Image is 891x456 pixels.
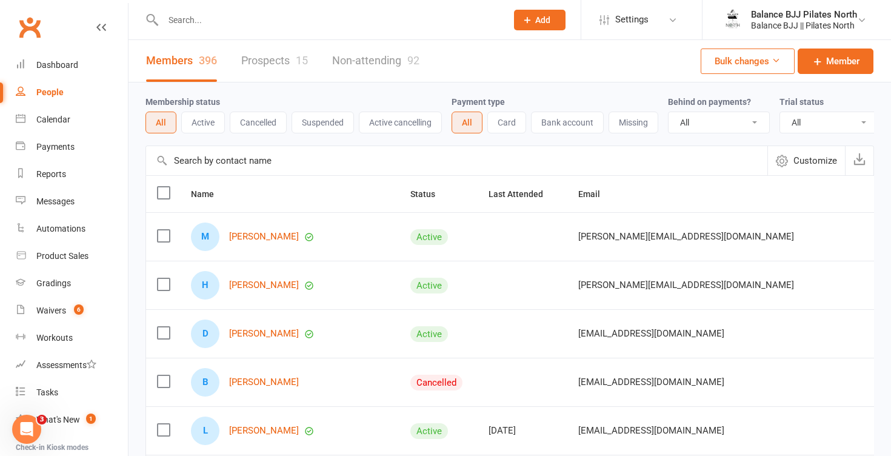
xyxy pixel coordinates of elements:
[16,406,128,434] a: What's New1
[16,270,128,297] a: Gradings
[578,322,724,345] span: [EMAIL_ADDRESS][DOMAIN_NAME]
[751,20,857,31] div: Balance BJJ || Pilates North
[36,169,66,179] div: Reports
[489,187,556,201] button: Last Attended
[410,189,449,199] span: Status
[489,189,556,199] span: Last Attended
[36,87,64,97] div: People
[531,112,604,133] button: Bank account
[36,115,70,124] div: Calendar
[229,329,299,339] a: [PERSON_NAME]
[452,112,482,133] button: All
[16,133,128,161] a: Payments
[36,306,66,315] div: Waivers
[230,112,287,133] button: Cancelled
[292,112,354,133] button: Suspended
[751,9,857,20] div: Balance BJJ Pilates North
[410,326,448,342] div: Active
[578,370,724,394] span: [EMAIL_ADDRESS][DOMAIN_NAME]
[181,112,225,133] button: Active
[826,54,859,69] span: Member
[36,251,88,261] div: Product Sales
[793,153,837,168] span: Customize
[12,415,41,444] iframe: Intercom live chat
[36,278,71,288] div: Gradings
[514,10,566,30] button: Add
[146,40,217,82] a: Members396
[407,54,419,67] div: 92
[229,232,299,242] a: [PERSON_NAME]
[191,320,219,348] div: Daisie
[410,187,449,201] button: Status
[767,146,845,175] button: Customize
[191,187,227,201] button: Name
[16,215,128,243] a: Automations
[16,52,128,79] a: Dashboard
[36,415,80,424] div: What's New
[487,112,526,133] button: Card
[36,60,78,70] div: Dashboard
[668,97,751,107] label: Behind on payments?
[16,352,128,379] a: Assessments
[410,229,448,245] div: Active
[86,414,96,424] span: 1
[296,54,308,67] div: 15
[701,49,795,74] button: Bulk changes
[16,297,128,324] a: Waivers 6
[74,304,84,315] span: 6
[16,243,128,270] a: Product Sales
[36,196,75,206] div: Messages
[36,224,85,233] div: Automations
[191,271,219,300] div: Huxley
[578,187,613,201] button: Email
[16,106,128,133] a: Calendar
[779,97,824,107] label: Trial status
[146,146,767,175] input: Search by contact name
[16,161,128,188] a: Reports
[578,273,794,297] span: [PERSON_NAME][EMAIL_ADDRESS][DOMAIN_NAME]
[191,368,219,397] div: Boaz
[359,112,442,133] button: Active cancelling
[410,278,448,293] div: Active
[241,40,308,82] a: Prospects15
[36,360,96,370] div: Assessments
[410,375,462,391] div: Cancelled
[159,12,498,29] input: Search...
[16,324,128,352] a: Workouts
[36,142,75,152] div: Payments
[489,426,556,436] div: [DATE]
[578,225,794,248] span: [PERSON_NAME][EMAIL_ADDRESS][DOMAIN_NAME]
[229,280,299,290] a: [PERSON_NAME]
[16,79,128,106] a: People
[36,387,58,397] div: Tasks
[615,6,649,33] span: Settings
[332,40,419,82] a: Non-attending92
[199,54,217,67] div: 396
[191,223,219,251] div: Millie
[798,49,873,74] a: Member
[191,189,227,199] span: Name
[36,333,73,343] div: Workouts
[452,97,505,107] label: Payment type
[229,426,299,436] a: [PERSON_NAME]
[609,112,658,133] button: Missing
[145,112,176,133] button: All
[15,12,45,42] a: Clubworx
[535,15,550,25] span: Add
[721,8,745,32] img: thumb_image1754262066.png
[191,417,219,445] div: Lauren
[16,188,128,215] a: Messages
[410,423,448,439] div: Active
[16,379,128,406] a: Tasks
[578,189,613,199] span: Email
[229,377,299,387] a: [PERSON_NAME]
[145,97,220,107] label: Membership status
[37,415,47,424] span: 3
[578,419,724,442] span: [EMAIL_ADDRESS][DOMAIN_NAME]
